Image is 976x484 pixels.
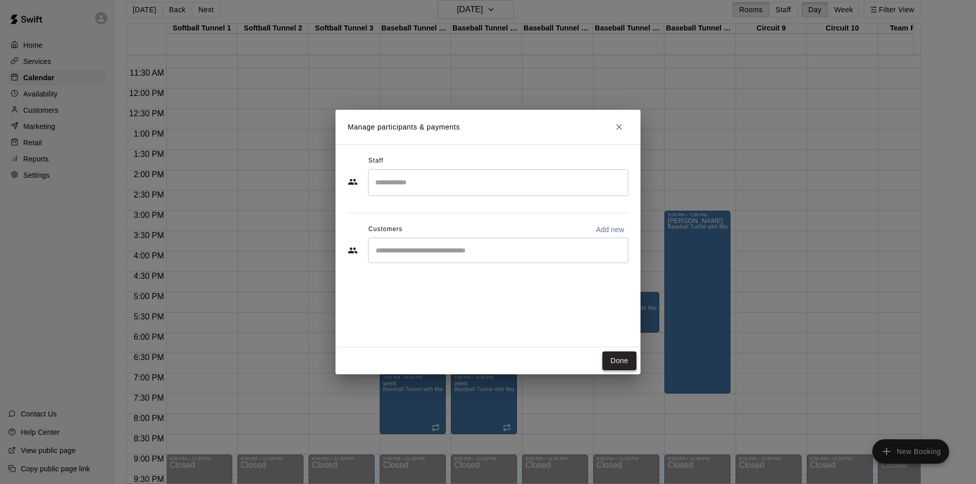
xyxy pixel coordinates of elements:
[348,177,358,187] svg: Staff
[596,224,624,235] p: Add new
[368,238,628,263] div: Start typing to search customers...
[592,221,628,238] button: Add new
[348,245,358,255] svg: Customers
[610,118,628,136] button: Close
[602,351,636,370] button: Done
[368,169,628,196] div: Search staff
[348,122,460,133] p: Manage participants & payments
[369,153,383,169] span: Staff
[369,221,403,238] span: Customers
